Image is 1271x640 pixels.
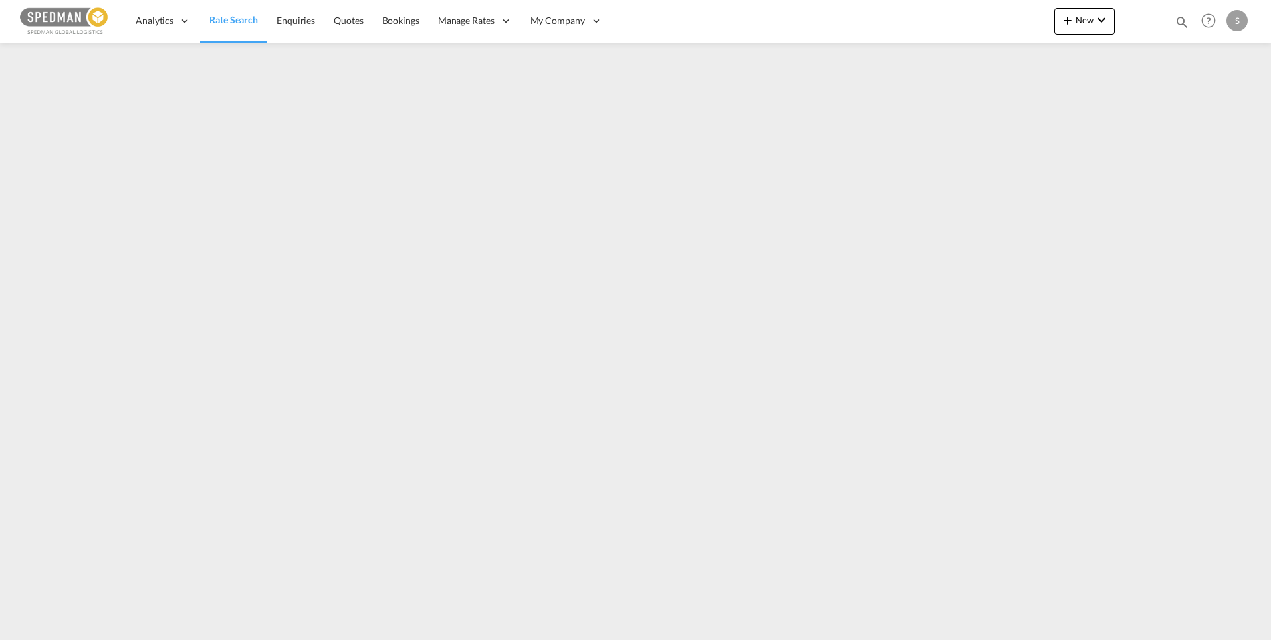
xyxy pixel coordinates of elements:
[1094,12,1109,28] md-icon: icon-chevron-down
[530,14,585,27] span: My Company
[1197,9,1220,32] span: Help
[1226,10,1248,31] div: S
[334,15,363,26] span: Quotes
[136,14,173,27] span: Analytics
[382,15,419,26] span: Bookings
[438,14,495,27] span: Manage Rates
[1197,9,1226,33] div: Help
[20,6,110,36] img: c12ca350ff1b11efb6b291369744d907.png
[277,15,315,26] span: Enquiries
[1060,12,1076,28] md-icon: icon-plus 400-fg
[1054,8,1115,35] button: icon-plus 400-fgNewicon-chevron-down
[1175,15,1189,29] md-icon: icon-magnify
[1060,15,1109,25] span: New
[1175,15,1189,35] div: icon-magnify
[209,14,258,25] span: Rate Search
